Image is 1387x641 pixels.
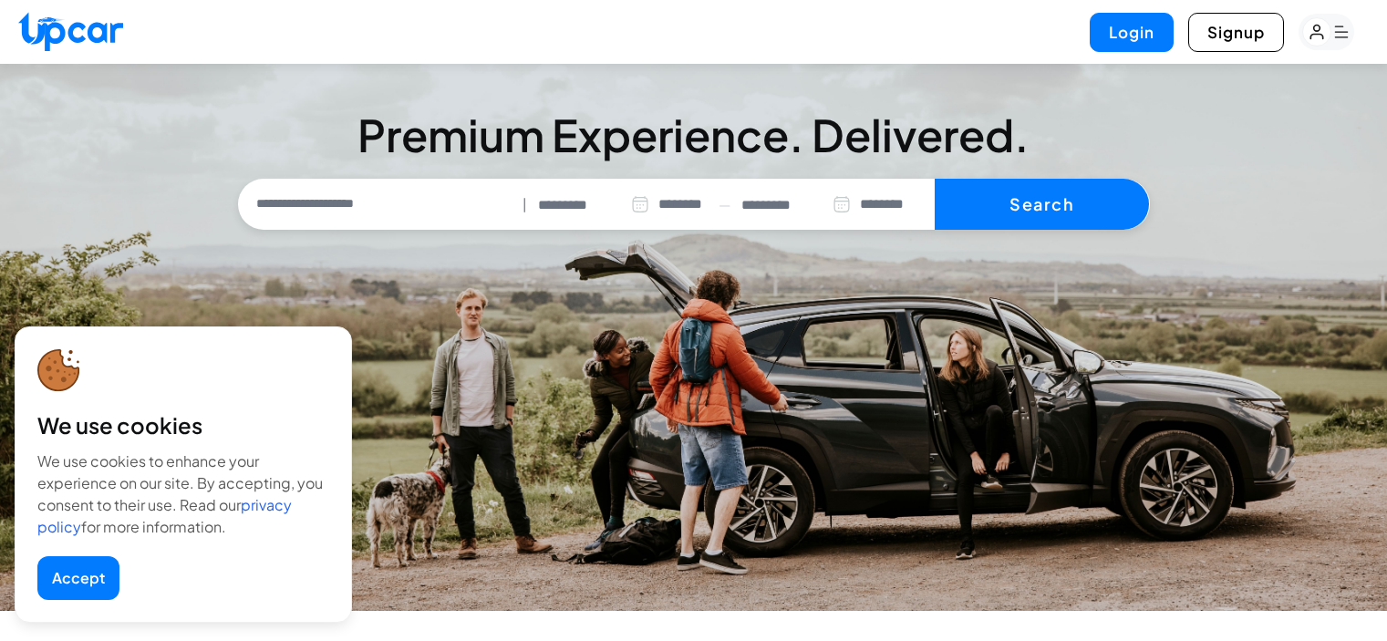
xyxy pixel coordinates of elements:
button: Signup [1188,13,1284,52]
img: Upcar Logo [18,12,123,51]
button: Search [935,179,1149,230]
span: — [719,194,730,215]
span: | [523,194,527,215]
button: Login [1090,13,1174,52]
h3: Premium Experience. Delivered. [238,113,1150,157]
button: Accept [37,556,119,600]
div: We use cookies [37,410,329,439]
div: We use cookies to enhance your experience on our site. By accepting, you consent to their use. Re... [37,450,329,538]
img: cookie-icon.svg [37,349,80,392]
